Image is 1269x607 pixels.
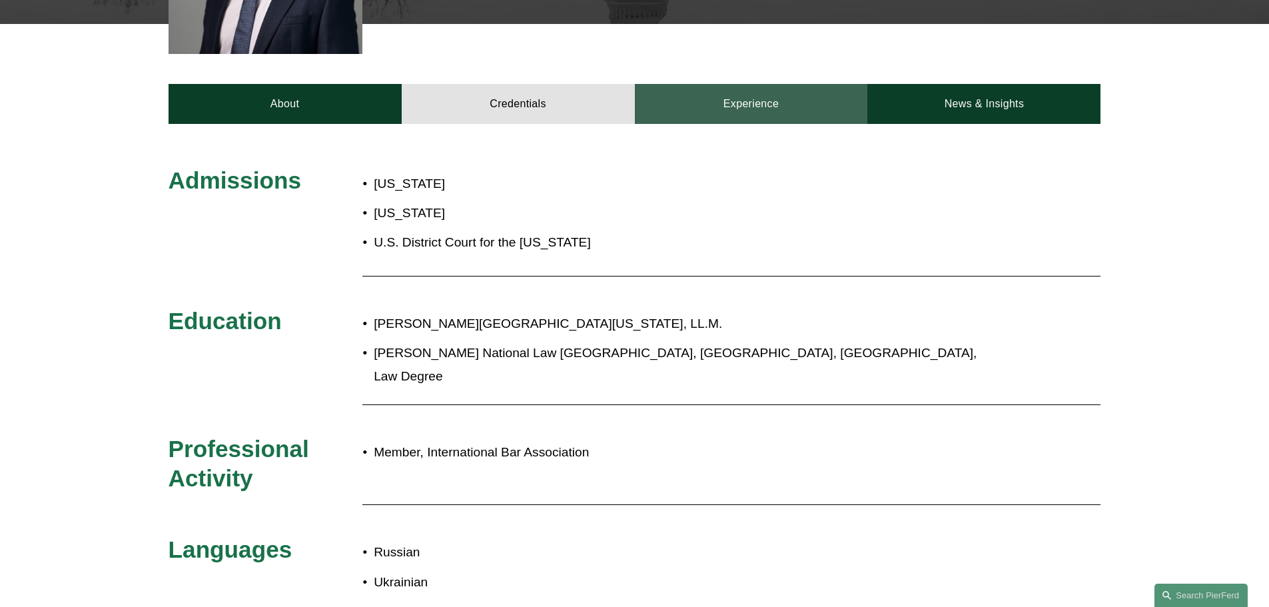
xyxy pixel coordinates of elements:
[374,541,984,564] p: Russian
[867,84,1100,124] a: News & Insights
[402,84,635,124] a: Credentials
[374,441,984,464] p: Member, International Bar Association
[169,308,282,334] span: Education
[169,167,301,193] span: Admissions
[1154,584,1248,607] a: Search this site
[169,84,402,124] a: About
[374,202,712,225] p: [US_STATE]
[374,571,984,594] p: Ukrainian
[169,436,315,491] span: Professional Activity
[374,312,984,336] p: [PERSON_NAME][GEOGRAPHIC_DATA][US_STATE], LL.M.
[374,342,984,388] p: [PERSON_NAME] National Law [GEOGRAPHIC_DATA], [GEOGRAPHIC_DATA], [GEOGRAPHIC_DATA], Law Degree
[374,173,712,196] p: [US_STATE]
[169,536,292,562] span: Languages
[374,231,712,255] p: U.S. District Court for the [US_STATE]
[635,84,868,124] a: Experience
